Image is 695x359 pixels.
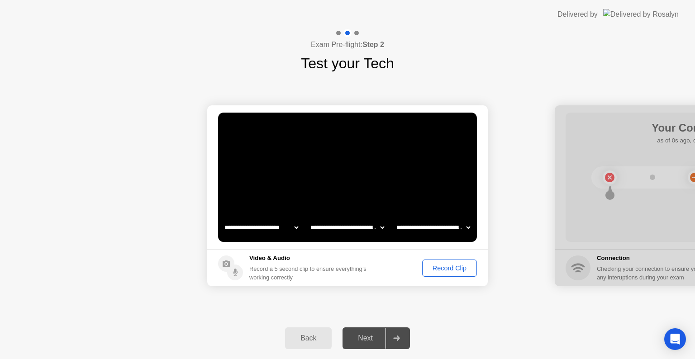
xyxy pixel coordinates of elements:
[345,334,386,342] div: Next
[395,218,472,236] select: Available microphones
[311,39,384,50] h4: Exam Pre-flight:
[301,52,394,74] h1: Test your Tech
[249,254,370,263] h5: Video & Audio
[664,328,686,350] div: Open Intercom Messenger
[603,9,679,19] img: Delivered by Rosalyn
[288,334,329,342] div: Back
[422,260,477,277] button: Record Clip
[223,218,300,236] select: Available cameras
[309,218,386,236] select: Available speakers
[425,265,474,272] div: Record Clip
[362,41,384,48] b: Step 2
[557,9,598,20] div: Delivered by
[285,327,332,349] button: Back
[249,265,370,282] div: Record a 5 second clip to ensure everything’s working correctly
[343,327,410,349] button: Next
